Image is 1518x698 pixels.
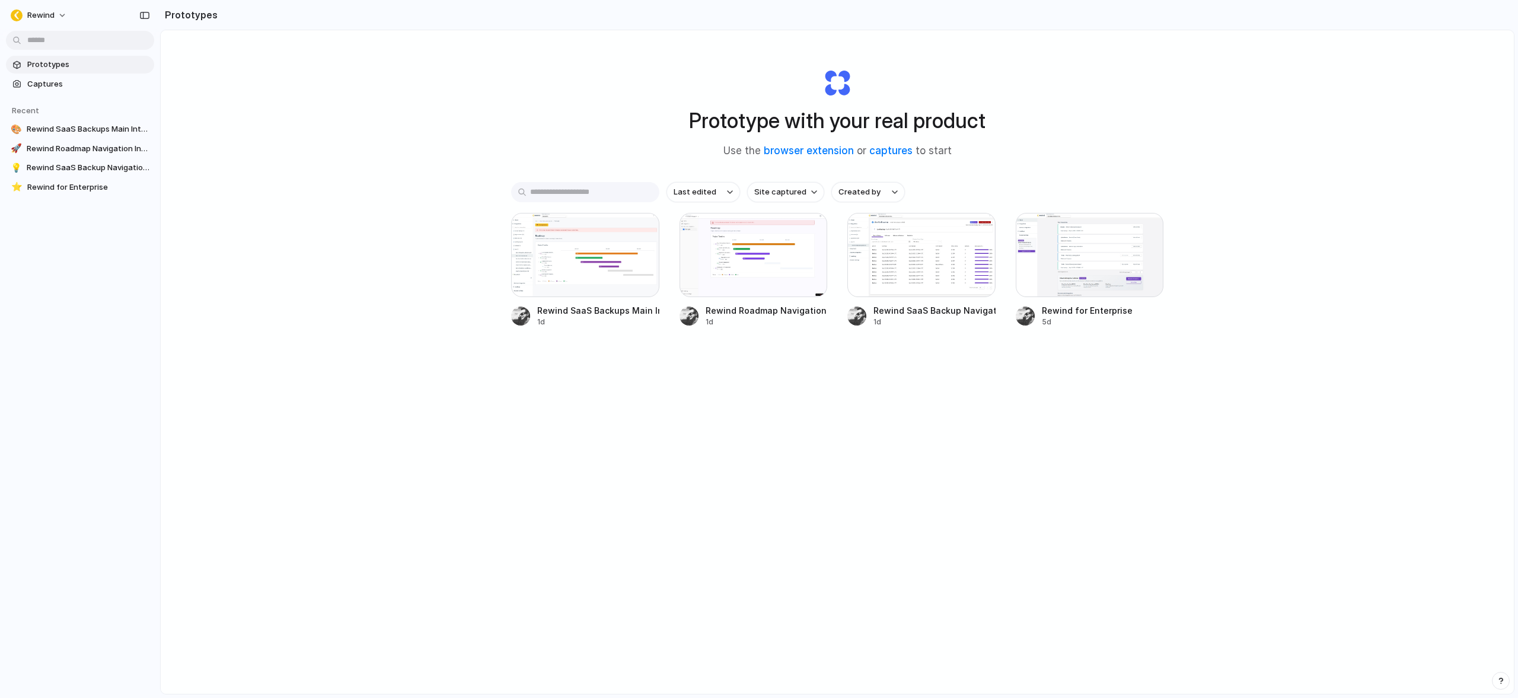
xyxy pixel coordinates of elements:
[6,75,154,93] a: Captures
[537,304,659,317] div: Rewind SaaS Backups Main Interface
[27,181,149,193] span: Rewind for Enterprise
[873,317,996,327] div: 1d
[6,120,154,138] a: 🎨Rewind SaaS Backups Main Interface
[537,317,659,327] div: 1d
[873,304,996,317] div: Rewind SaaS Backup Navigation Button
[847,213,996,327] a: Rewind SaaS Backup Navigation ButtonRewind SaaS Backup Navigation Button1d
[1016,213,1164,327] a: Rewind for EnterpriseRewind for Enterprise5d
[831,182,905,202] button: Created by
[747,182,824,202] button: Site captured
[27,143,149,155] span: Rewind Roadmap Navigation Integration
[680,213,828,327] a: Rewind Roadmap Navigation IntegrationRewind Roadmap Navigation Integration1d
[6,140,154,158] a: 🚀Rewind Roadmap Navigation Integration
[764,145,854,157] a: browser extension
[689,105,986,136] h1: Prototype with your real product
[666,182,740,202] button: Last edited
[12,106,39,115] span: Recent
[511,213,659,327] a: Rewind SaaS Backups Main InterfaceRewind SaaS Backups Main Interface1d
[11,123,22,135] div: 🎨
[838,186,881,198] span: Created by
[6,6,73,25] button: Rewind
[6,179,154,196] a: ⭐Rewind for Enterprise
[1042,317,1133,327] div: 5d
[723,144,952,159] span: Use the or to start
[27,78,149,90] span: Captures
[27,9,55,21] span: Rewind
[6,56,154,74] a: Prototypes
[754,186,806,198] span: Site captured
[160,8,218,22] h2: Prototypes
[27,59,149,71] span: Prototypes
[11,181,23,193] div: ⭐
[869,145,913,157] a: captures
[706,304,828,317] div: Rewind Roadmap Navigation Integration
[11,162,22,174] div: 💡
[6,159,154,177] a: 💡Rewind SaaS Backup Navigation Button
[1042,304,1133,317] div: Rewind for Enterprise
[674,186,716,198] span: Last edited
[11,143,22,155] div: 🚀
[27,162,149,174] span: Rewind SaaS Backup Navigation Button
[706,317,828,327] div: 1d
[27,123,149,135] span: Rewind SaaS Backups Main Interface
